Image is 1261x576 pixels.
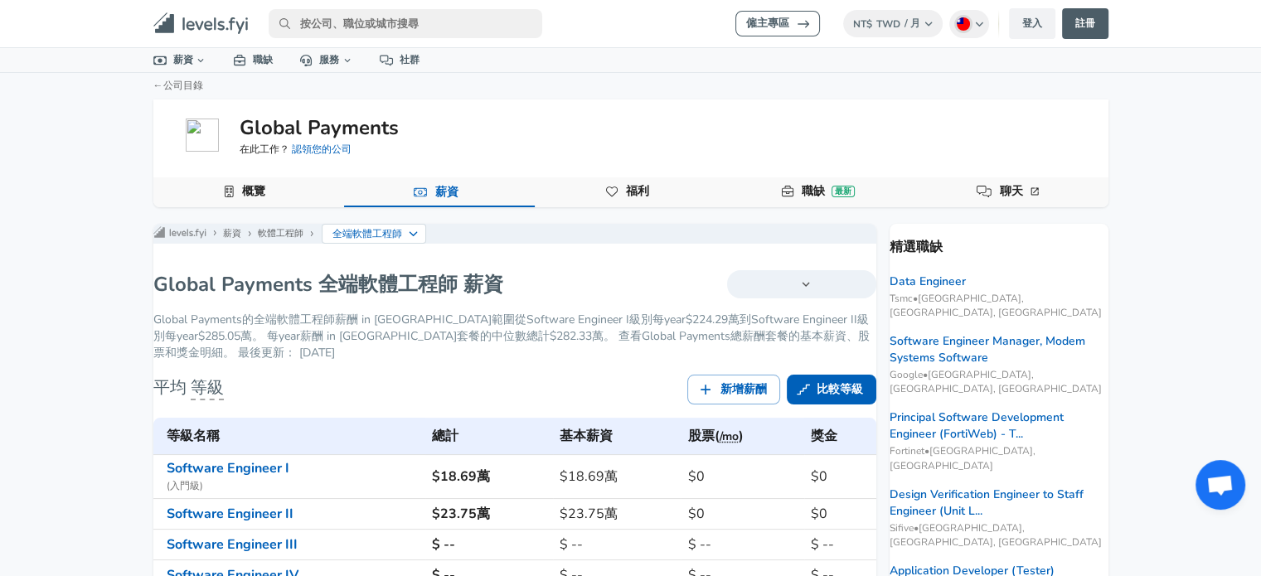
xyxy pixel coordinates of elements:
[619,177,656,206] a: 福利
[890,273,966,290] a: Data Engineer
[258,227,303,240] a: 軟體工程師
[140,48,221,72] a: 薪資
[1009,8,1055,39] a: 登入
[153,271,503,298] h1: Global Payments 全端軟體工程師 薪資
[153,312,876,361] p: Global Payments的全端軟體工程師薪酬 in [GEOGRAPHIC_DATA]範圍從Software Engineer I級別每year$224.29萬到Software Engi...
[735,11,820,36] a: 僱主專區
[153,177,1108,207] div: 公司資料導航
[432,424,546,448] h6: 總計
[432,465,546,488] h6: $18.69萬
[787,375,876,405] a: 比較等級
[687,502,798,525] h6: $0
[153,79,203,92] a: ←公司目錄
[167,535,298,554] a: Software Engineer III
[795,177,861,206] a: 職缺最新
[366,48,433,72] a: 社群
[890,368,1108,396] span: Google • [GEOGRAPHIC_DATA], [GEOGRAPHIC_DATA], [GEOGRAPHIC_DATA]
[905,17,920,31] span: / 月
[993,177,1049,206] a: 聊天
[560,465,674,488] h6: $18.69萬
[687,424,798,448] h6: 股票 ( )
[832,186,855,197] div: 最新
[240,143,352,157] span: 在此工作？
[811,502,869,525] h6: $0
[957,17,970,31] img: Chinese (Traditional)
[191,376,224,400] span: 等級
[220,48,286,72] a: 職缺
[687,533,798,556] h6: $ --
[890,409,1108,443] a: Principal Software Development Engineer (FortiWeb) - T...
[890,224,1108,257] p: 精選職缺
[890,521,1108,549] span: Sifive • [GEOGRAPHIC_DATA], [GEOGRAPHIC_DATA], [GEOGRAPHIC_DATA]
[853,17,872,31] span: NT$
[223,227,241,240] a: 薪資
[811,424,869,448] h6: 獎金
[1196,460,1245,510] div: 打開聊天
[560,502,674,525] h6: $23.75萬
[811,533,869,556] h6: $ --
[890,333,1108,366] a: Software Engineer Manager, Modem Systems Software
[292,143,352,156] a: 認領您的公司
[687,375,780,405] a: 新增薪酬
[719,427,738,448] button: /mo
[560,424,674,448] h6: 基本薪資
[167,478,419,495] span: ( 入門級 )
[332,226,403,241] p: 全端軟體工程師
[286,48,366,72] a: 服務
[890,292,1108,320] span: Tsmc • [GEOGRAPHIC_DATA], [GEOGRAPHIC_DATA], [GEOGRAPHIC_DATA]
[949,10,989,38] button: Chinese (Traditional)
[1062,8,1108,39] a: 註冊
[876,17,900,31] span: TWD
[890,486,1108,520] a: Design Verification Engineer to Staff Engineer (Unit L...
[167,424,419,448] h6: 等級名稱
[432,502,546,525] h6: $23.75萬
[153,375,224,401] h6: 平均
[560,533,674,556] h6: $ --
[167,459,289,477] a: Software Engineer I
[133,7,1128,41] nav: primary
[235,177,272,206] a: 概覽
[687,465,798,488] h6: $0
[240,114,399,142] h5: Global Payments
[890,444,1108,472] span: Fortinet • [GEOGRAPHIC_DATA], [GEOGRAPHIC_DATA]
[186,119,219,152] img: globalpaymentsinc.com
[167,505,293,523] a: Software Engineer II
[843,10,943,37] button: NT$TWD/ 月
[429,178,465,206] a: 薪資
[811,465,869,488] h6: $0
[269,9,542,38] input: 按公司、職位或城市搜尋
[432,533,546,556] h6: $ --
